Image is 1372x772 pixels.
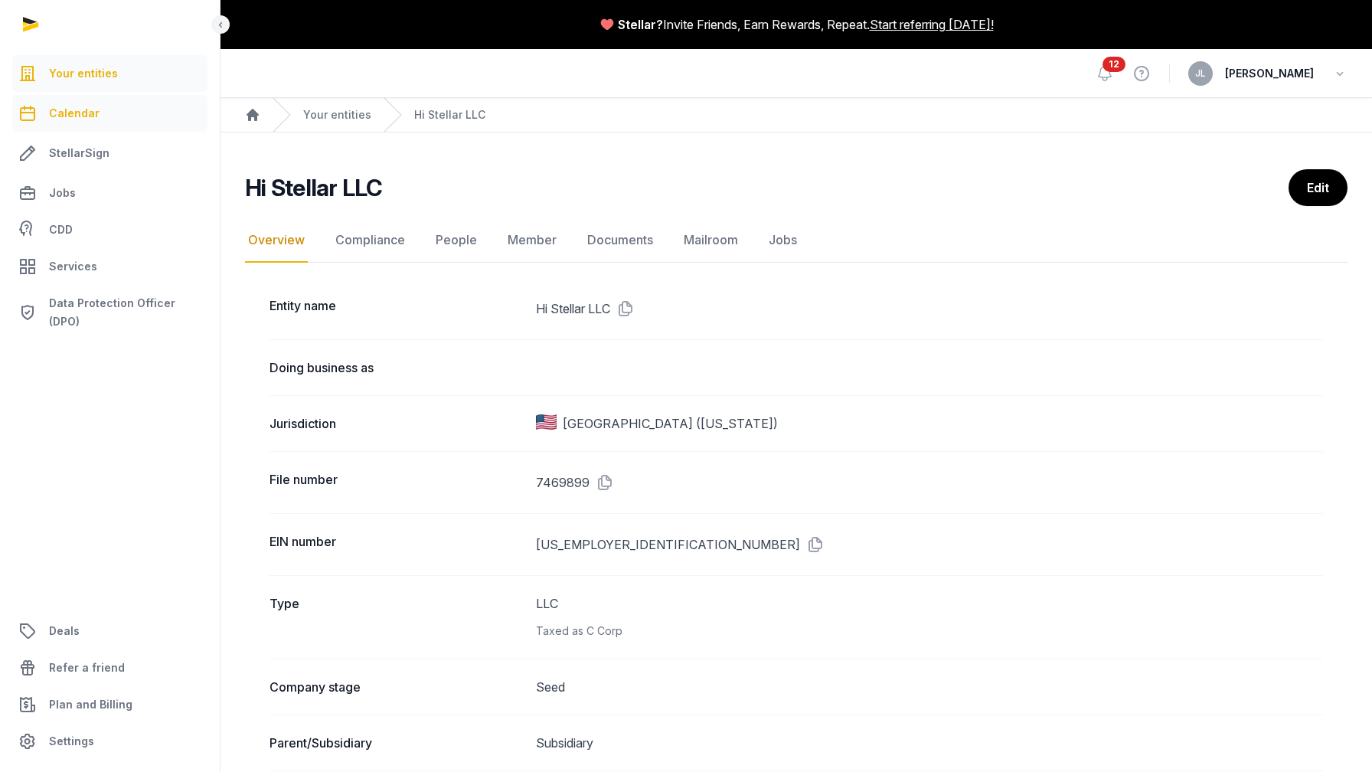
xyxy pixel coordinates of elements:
span: [GEOGRAPHIC_DATA] ([US_STATE]) [563,414,778,433]
dt: Company stage [269,678,524,696]
span: JL [1195,69,1206,78]
span: Refer a friend [49,659,125,677]
a: Mailroom [681,218,741,263]
h2: Hi Stellar LLC [245,174,383,201]
a: Jobs [766,218,800,263]
dt: Entity name [269,296,524,321]
nav: Tabs [245,218,1347,263]
span: StellarSign [49,144,109,162]
iframe: Chat Widget [1295,698,1372,772]
a: Documents [584,218,656,263]
dd: LLC [536,594,1323,640]
span: Deals [49,622,80,640]
a: Jobs [12,175,207,211]
a: Refer a friend [12,649,207,686]
span: Services [49,257,97,276]
a: StellarSign [12,135,207,172]
span: 12 [1102,57,1125,72]
dt: File number [269,470,524,495]
a: Deals [12,613,207,649]
a: Services [12,248,207,285]
dd: Seed [536,678,1323,696]
span: [PERSON_NAME] [1225,64,1314,83]
dt: EIN number [269,532,524,557]
span: Stellar? [618,15,663,34]
span: Data Protection Officer (DPO) [49,294,201,331]
a: Member [505,218,560,263]
a: Overview [245,218,308,263]
div: Taxed as C Corp [536,622,1323,640]
dt: Doing business as [269,358,524,377]
a: CDD [12,214,207,245]
a: Hi Stellar LLC [414,107,485,123]
dt: Type [269,594,524,640]
a: Plan and Billing [12,686,207,723]
a: Your entities [303,107,371,123]
a: Settings [12,723,207,760]
dd: Subsidiary [536,734,1323,752]
span: Your entities [49,64,118,83]
a: Data Protection Officer (DPO) [12,288,207,337]
span: Calendar [49,104,100,123]
dd: Hi Stellar LLC [536,296,1323,321]
dd: [US_EMPLOYER_IDENTIFICATION_NUMBER] [536,532,1323,557]
span: CDD [49,221,73,239]
dt: Jurisdiction [269,414,524,433]
a: Your entities [12,55,207,92]
a: Compliance [332,218,408,263]
nav: Breadcrumb [220,98,1372,132]
dt: Parent/Subsidiary [269,734,524,752]
dd: 7469899 [536,470,1323,495]
a: Calendar [12,95,207,132]
button: JL [1188,61,1213,86]
span: Plan and Billing [49,695,132,714]
a: Edit [1289,169,1347,206]
span: Settings [49,732,94,751]
span: Jobs [49,184,76,202]
a: Start referring [DATE]! [870,15,994,34]
a: People [433,218,480,263]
